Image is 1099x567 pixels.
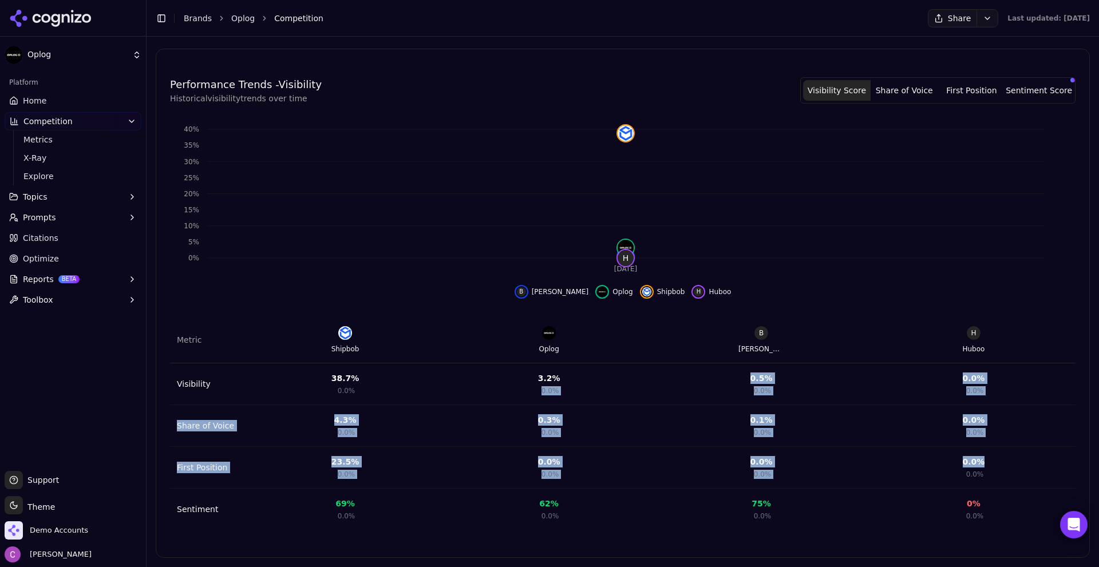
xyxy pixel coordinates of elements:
[963,414,985,426] div: 0.0 %
[5,73,141,92] div: Platform
[538,456,560,467] div: 0.0 %
[170,405,243,447] td: Share of Voice
[538,414,560,426] div: 0.3 %
[966,512,984,521] span: 0.0%
[5,188,141,206] button: Topics
[1007,14,1090,23] div: Last updated: [DATE]
[750,372,773,384] div: 0.5 %
[184,190,199,198] tspan: 20%
[1060,511,1088,538] div: Open Intercom Messenger
[750,414,773,426] div: 0.1 %
[967,326,981,340] span: H
[618,250,634,266] span: H
[754,386,772,395] span: 0.0%
[338,386,355,395] span: 0.0%
[170,447,243,489] td: First Position
[1005,80,1073,101] button: Sentiment Score
[542,326,556,340] img: Oplog
[184,158,199,166] tspan: 30%
[614,265,638,273] tspan: [DATE]
[871,80,938,101] button: Share of Voice
[188,238,199,246] tspan: 5%
[754,326,768,340] span: B
[335,498,355,509] div: 69 %
[23,171,123,182] span: Explore
[694,287,703,296] span: H
[517,287,526,296] span: B
[23,474,59,486] span: Support
[338,470,355,479] span: 0.0%
[5,546,21,562] img: Chris Abouraad
[5,92,141,110] a: Home
[5,521,23,540] img: Demo Accounts
[27,50,128,60] span: Oplog
[184,13,905,24] nav: breadcrumb
[657,287,685,296] span: Shipbob
[938,80,1006,101] button: First Position
[58,275,80,283] span: BETA
[962,344,985,354] div: Huboo
[23,116,73,127] span: Competition
[966,386,984,395] span: 0.0%
[642,287,651,296] img: shipbob
[709,287,731,296] span: Huboo
[338,428,355,437] span: 0.0%
[754,470,772,479] span: 0.0%
[331,456,359,467] div: 23.5 %
[963,456,985,467] div: 0.0 %
[966,470,984,479] span: 0.0%
[334,414,357,426] div: 4.3 %
[184,125,199,133] tspan: 40%
[30,525,88,536] span: Demo Accounts
[19,132,128,148] a: Metrics
[170,363,243,405] td: Visibility
[595,285,632,299] button: Hide oplog data
[23,95,46,106] span: Home
[274,13,323,24] span: Competition
[338,512,355,521] span: 0.0%
[23,502,55,512] span: Theme
[966,428,984,437] span: 0.0%
[331,372,359,384] div: 38.7 %
[19,150,128,166] a: X-Ray
[338,326,352,340] img: Shipbob
[754,428,772,437] span: 0.0%
[598,287,607,296] img: oplog
[541,386,559,395] span: 0.0%
[331,344,359,354] div: Shipbob
[5,229,141,247] a: Citations
[532,287,589,296] span: [PERSON_NAME]
[184,14,212,23] a: Brands
[538,372,560,384] div: 3.2 %
[23,232,58,244] span: Citations
[541,470,559,479] span: 0.0%
[754,512,772,521] span: 0.0%
[184,206,199,214] tspan: 15%
[541,428,559,437] span: 0.0%
[618,240,634,256] img: oplog
[231,13,255,24] a: Oplog
[5,249,141,268] a: Optimize
[691,285,731,299] button: Hide huboo data
[5,521,88,540] button: Open organization switcher
[170,317,243,363] th: Metric
[19,168,128,184] a: Explore
[5,112,141,130] button: Competition
[738,344,784,354] div: [PERSON_NAME]
[170,93,322,104] p: Historical visibility trends over time
[184,141,199,149] tspan: 35%
[170,489,243,530] td: Sentiment
[612,287,632,296] span: Oplog
[967,498,981,509] div: 0 %
[23,294,53,306] span: Toolbox
[963,372,985,384] div: 0.0 %
[184,222,199,230] tspan: 10%
[515,285,589,299] button: Hide byrd data
[541,512,559,521] span: 0.0%
[750,456,773,467] div: 0.0 %
[23,273,54,285] span: Reports
[5,208,141,227] button: Prompts
[25,549,92,560] span: [PERSON_NAME]
[23,212,56,223] span: Prompts
[188,254,199,262] tspan: 0%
